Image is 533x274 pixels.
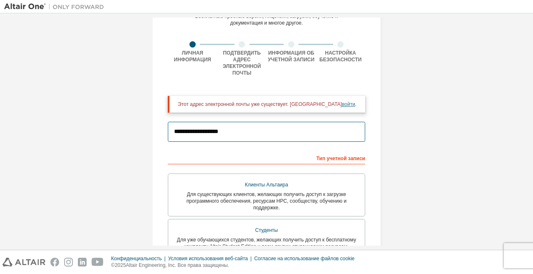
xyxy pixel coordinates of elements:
[342,101,355,107] a: войти
[230,20,303,26] font: документация и многое другое.
[174,50,211,63] font: Личная информация
[187,191,346,211] font: Для существующих клиентов, желающих получить доступ к загрузке программного обеспечения, ресурсам...
[78,258,87,266] img: linkedin.svg
[223,50,261,76] font: Подтвердить адрес электронной почты
[254,256,354,261] font: Согласие на использование файлов cookie
[319,50,361,63] font: Настройка безопасности
[115,262,126,268] font: 2025
[64,258,73,266] img: instagram.svg
[245,182,288,188] font: Клиенты Альтаира
[168,256,248,261] font: Условия использования веб-сайта
[111,256,162,261] font: Конфиденциальность
[4,3,108,11] img: Альтаир Один
[268,50,314,63] font: Информация об учетной записи
[177,237,356,249] font: Для уже обучающихся студентов, желающих получить доступ к бесплатному комплекту Altair Student Ed...
[255,227,278,233] font: Студенты
[126,262,229,268] font: Altair Engineering, Inc. Все права защищены.
[355,101,356,107] font: .
[92,258,104,266] img: youtube.svg
[2,258,45,266] img: altair_logo.svg
[50,258,59,266] img: facebook.svg
[316,156,365,161] font: Тип учетной записи
[178,101,342,107] font: Этот адрес электронной почты уже существует. [GEOGRAPHIC_DATA]
[111,262,115,268] font: ©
